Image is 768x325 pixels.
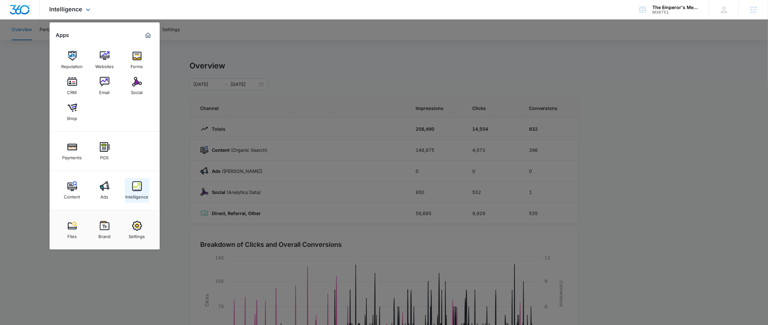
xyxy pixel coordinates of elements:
[92,218,117,242] a: Brand
[129,231,145,239] div: Settings
[131,61,143,69] div: Forms
[67,87,77,95] div: CRM
[60,178,85,203] a: Content
[56,32,69,38] h2: Apps
[131,87,143,95] div: Social
[50,6,83,13] span: Intelligence
[60,100,85,124] a: Shop
[125,74,149,98] a: Social
[60,74,85,98] a: CRM
[92,74,117,98] a: Email
[62,61,83,69] div: Reputation
[125,191,148,199] div: Intelligence
[92,178,117,203] a: Ads
[60,218,85,242] a: Files
[60,139,85,163] a: Payments
[95,61,114,69] div: Websites
[101,191,109,199] div: Ads
[100,152,109,160] div: POS
[652,5,700,10] div: account name
[125,218,149,242] a: Settings
[652,10,700,15] div: account id
[125,178,149,203] a: Intelligence
[99,87,110,95] div: Email
[143,30,153,41] a: Marketing 360® Dashboard
[63,152,82,160] div: Payments
[92,139,117,163] a: POS
[125,48,149,72] a: Forms
[67,231,77,239] div: Files
[64,191,80,199] div: Content
[60,48,85,72] a: Reputation
[92,48,117,72] a: Websites
[67,113,77,121] div: Shop
[98,231,110,239] div: Brand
